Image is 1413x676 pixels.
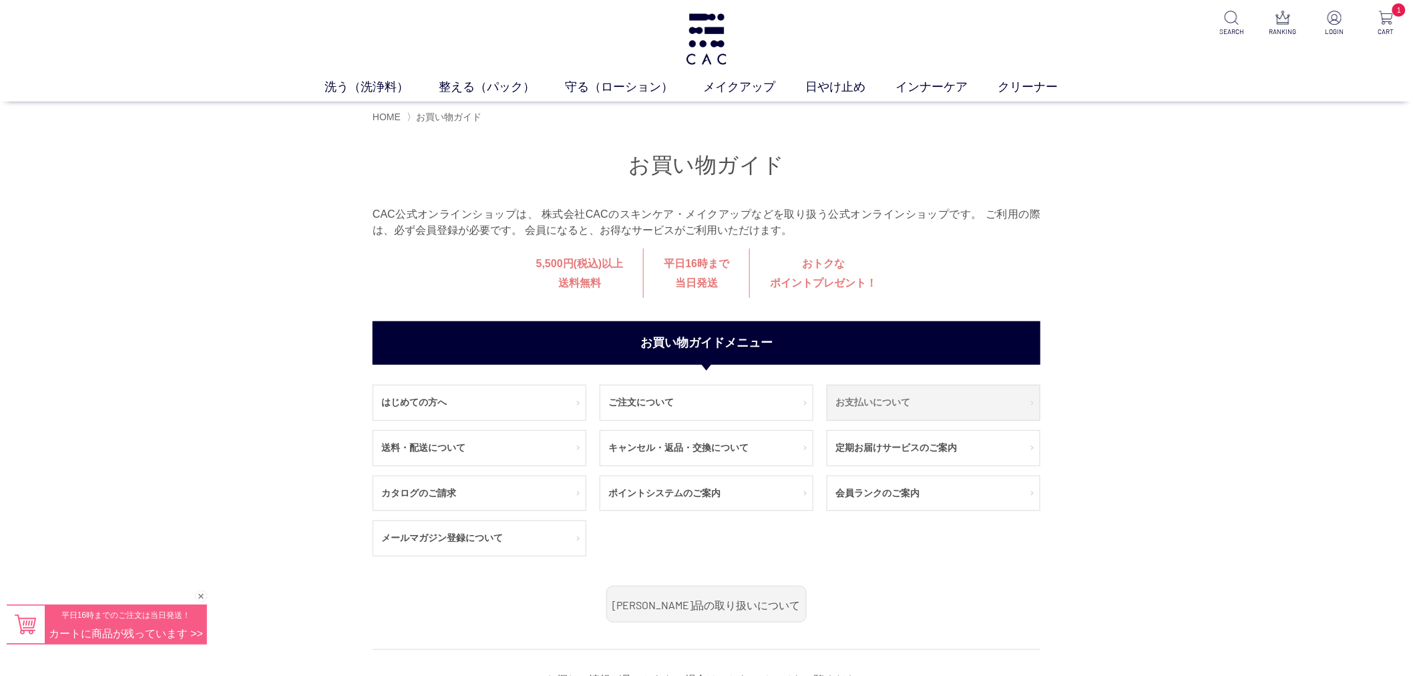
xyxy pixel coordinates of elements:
p: RANKING [1267,27,1299,37]
a: メールマガジン登録について [373,521,586,556]
a: 1 CART [1370,11,1402,37]
a: RANKING [1267,11,1299,37]
p: LOGIN [1318,27,1351,37]
a: カタログのご請求 [373,476,586,511]
a: HOME [373,112,401,122]
p: SEARCH [1215,27,1248,37]
h1: お買い物ガイド [373,151,1040,180]
a: クリーナー [998,78,1088,96]
a: メイクアップ [704,78,806,96]
a: LOGIN [1318,11,1351,37]
p: CART [1370,27,1402,37]
a: 定期お届けサービスのご案内 [827,431,1040,466]
a: [PERSON_NAME]品の取り扱いについて [606,586,807,623]
a: ポイントシステムのご案内 [600,476,813,511]
img: logo [684,13,729,65]
a: お支払いについて [827,385,1040,420]
a: インナーケア [896,78,998,96]
p: CAC公式オンラインショップは、 株式会社CACのスキンケア・メイクアップなどを取り扱う公式オンラインショップです。 ご利用の際は、必ず会員登録が必要です。 会員になると、お得なサービスがご利用... [373,206,1040,238]
a: はじめての方へ [373,385,586,420]
a: 送料・配送について [373,431,586,466]
a: ご注文について [600,385,813,420]
a: 整える（パック） [439,78,566,96]
a: 洗う（洗浄料） [325,78,439,96]
span: お買い物ガイド [416,112,481,122]
a: 会員ランクのご案内 [827,476,1040,511]
h2: お買い物ガイドメニュー [373,321,1040,365]
div: おトクな ポイントプレゼント！ [749,248,897,299]
a: 守る（ローション） [566,78,704,96]
a: SEARCH [1215,11,1248,37]
a: キャンセル・返品・交換について [600,431,813,466]
span: 1 [1392,3,1406,17]
div: 5,500円(税込)以上 送料無料 [516,248,644,299]
div: 平日16時まで 当日発送 [643,248,749,299]
li: 〉 [407,111,485,124]
a: 日やけ止め [806,78,896,96]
